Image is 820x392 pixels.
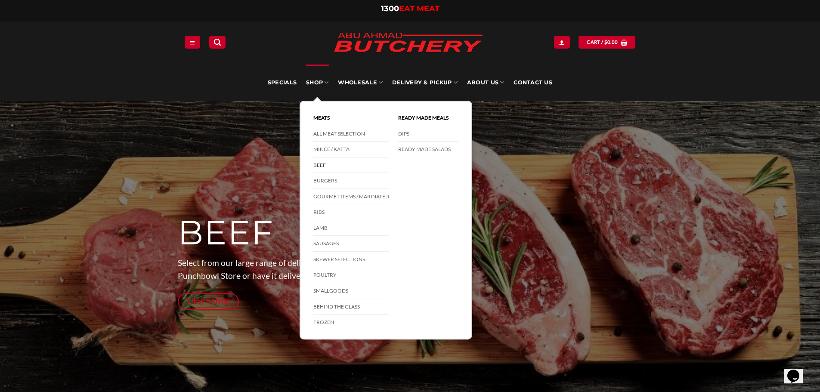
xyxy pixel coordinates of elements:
a: Specials [268,65,297,101]
span: 1300 [381,4,399,13]
span: BEEF [178,212,274,253]
a: Contact Us [514,65,552,101]
a: Beef [313,157,389,173]
a: Ready Made Meals [398,110,458,126]
a: Search [209,36,226,48]
a: Gourmet Items / Marinated [313,189,389,205]
bdi: 0.00 [604,39,618,45]
a: View cart [579,36,635,48]
a: Smallgoods [313,283,389,299]
span: EAT MEAT [399,4,439,13]
a: Menu [185,36,200,48]
a: Frozen [313,315,389,330]
a: Behind The Glass [313,299,389,315]
span: Select from our large range of delicious Order online & collect from our Punchbowl Store or have ... [178,258,452,281]
a: 1300EAT MEAT [381,4,439,13]
a: Meats [313,110,389,126]
a: Delivery & Pickup [392,65,458,101]
a: Login [554,36,569,48]
span: View Range [186,296,230,306]
iframe: chat widget [784,358,811,383]
a: Ribs [313,204,389,220]
img: Abu Ahmad Butchery [326,27,490,59]
a: Burgers [313,173,389,189]
a: Ready Made Salads [398,142,458,157]
a: Wholesale [338,65,383,101]
a: SHOP [306,65,328,101]
a: Sausages [313,236,389,252]
span: Cart / [587,38,618,46]
a: All Meat Selection [313,126,389,142]
a: DIPS [398,126,458,142]
span: $ [604,38,607,46]
a: About Us [467,65,504,101]
a: Mince / Kafta [313,142,389,157]
a: Poultry [313,267,389,283]
a: Skewer Selections [313,252,389,268]
a: Lamb [313,220,389,236]
a: View Range [178,293,239,310]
